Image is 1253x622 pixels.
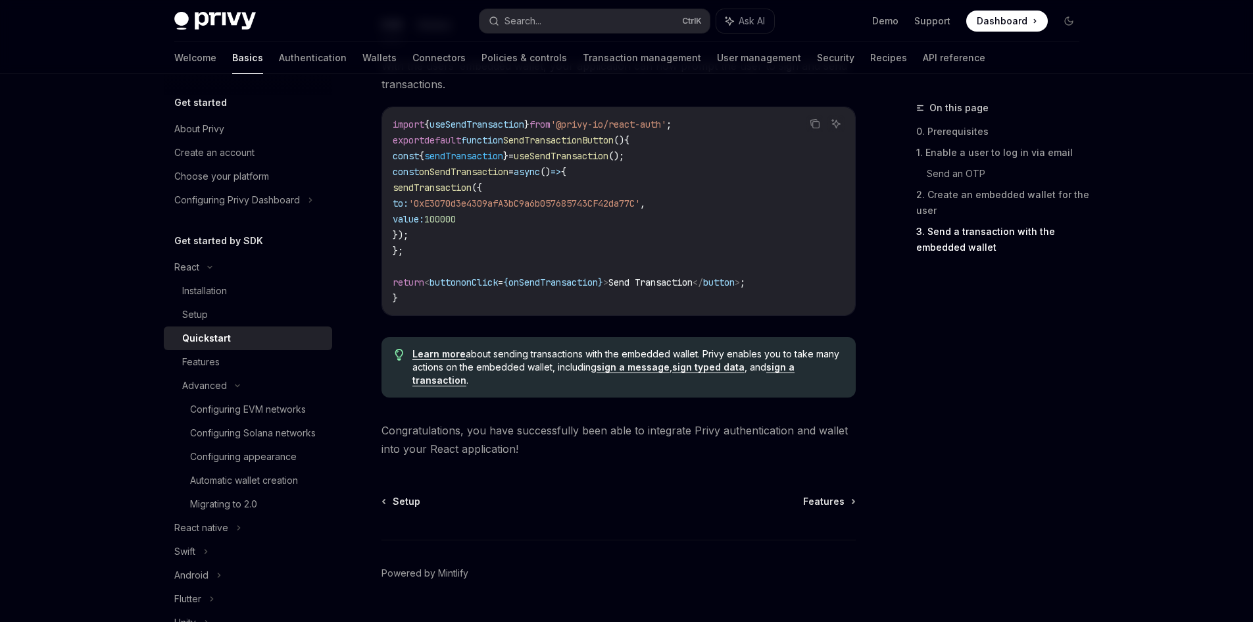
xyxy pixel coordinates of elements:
span: </ [693,276,703,288]
img: dark logo [174,12,256,30]
a: Demo [872,14,898,28]
span: { [419,150,424,162]
div: Migrating to 2.0 [190,496,257,512]
span: () [614,134,624,146]
a: Dashboard [966,11,1048,32]
a: Support [914,14,950,28]
span: button [703,276,735,288]
span: Ctrl K [682,16,702,26]
span: Congratulations, you have successfully been able to integrate Privy authentication and wallet int... [381,421,856,458]
a: Installation [164,279,332,303]
a: Connectors [412,42,466,74]
span: return [393,276,424,288]
a: 1. Enable a user to log in via email [916,142,1090,163]
span: = [508,150,514,162]
span: => [551,166,561,178]
span: }); [393,229,408,241]
h5: Get started [174,95,227,111]
div: Android [174,567,209,583]
button: Search...CtrlK [479,9,710,33]
a: Create an account [164,141,332,165]
a: Automatic wallet creation [164,469,332,492]
a: API reference [923,42,985,74]
a: Recipes [870,42,907,74]
a: Migrating to 2.0 [164,492,332,516]
span: about sending transactions with the embedded wallet. Privy enables you to take many actions on th... [412,348,842,387]
span: '@privy-io/react-auth' [551,118,666,130]
a: 3. Send a transaction with the embedded wallet [916,221,1090,258]
div: About Privy [174,121,224,137]
span: ({ [472,182,482,194]
span: async [514,166,540,178]
a: Transaction management [583,42,701,74]
span: } [503,150,508,162]
span: ; [666,118,672,130]
span: > [603,276,608,288]
a: Setup [164,303,332,326]
span: Setup [393,495,420,508]
div: Installation [182,283,227,299]
div: Create an account [174,145,255,161]
div: Configuring Solana networks [190,425,316,441]
span: import [393,118,424,130]
a: Policies & controls [481,42,567,74]
a: Learn more [412,348,466,360]
span: < [424,276,430,288]
span: useSendTransaction [514,150,608,162]
span: function [461,134,503,146]
div: Quickstart [182,330,231,346]
a: Choose your platform [164,165,332,188]
a: 0. Prerequisites [916,121,1090,142]
span: Dashboard [977,14,1027,28]
div: Search... [504,13,541,29]
a: User management [717,42,801,74]
span: const [393,166,419,178]
a: Features [803,495,854,508]
span: } [524,118,529,130]
span: Ask AI [739,14,765,28]
a: Features [164,350,332,374]
div: Configuring EVM networks [190,402,306,417]
span: SendTransactionButton [503,134,614,146]
span: } [393,292,398,304]
h5: Get started by SDK [174,233,263,249]
span: On this page [929,100,989,116]
span: sendTransaction [393,182,472,194]
span: = [508,166,514,178]
a: Configuring EVM networks [164,398,332,421]
span: = [498,276,503,288]
span: (); [608,150,624,162]
span: > [735,276,740,288]
button: Ask AI [716,9,774,33]
span: Send Transaction [608,276,693,288]
span: to: [393,197,408,209]
span: { [503,276,508,288]
div: Automatic wallet creation [190,473,298,488]
span: button [430,276,461,288]
a: Configuring Solana networks [164,421,332,445]
a: Configuring appearance [164,445,332,469]
span: { [624,134,629,146]
button: Ask AI [827,115,845,132]
a: Send an OTP [927,163,1090,184]
div: React [174,259,199,275]
span: () [540,166,551,178]
span: default [424,134,461,146]
button: Toggle dark mode [1058,11,1079,32]
span: const [393,150,419,162]
span: ; [740,276,745,288]
span: 100000 [424,213,456,225]
span: }; [393,245,403,257]
div: Setup [182,307,208,323]
a: Setup [383,495,420,508]
svg: Tip [395,349,404,361]
a: sign typed data [672,361,745,373]
span: onClick [461,276,498,288]
a: Wallets [362,42,397,74]
span: { [424,118,430,130]
span: onSendTransaction [419,166,508,178]
span: onSendTransaction [508,276,598,288]
span: value: [393,213,424,225]
span: , [640,197,645,209]
a: Authentication [279,42,347,74]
